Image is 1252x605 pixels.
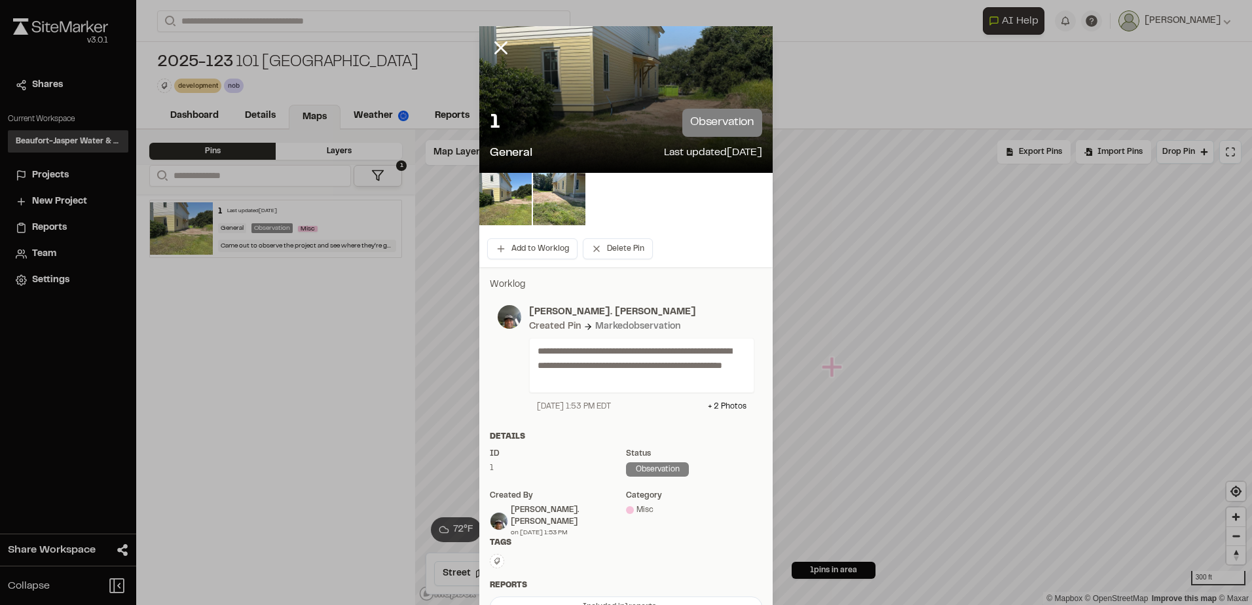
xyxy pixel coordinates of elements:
div: observation [626,462,689,477]
p: observation [682,109,762,137]
div: Created by [490,490,626,502]
div: ID [490,448,626,460]
div: [DATE] 1:53 PM EDT [537,401,611,412]
div: on [DATE] 1:53 PM [511,528,626,538]
img: photo [498,305,521,329]
div: Tags [490,537,762,549]
img: file [533,173,585,225]
button: Add to Worklog [487,238,578,259]
div: 1 [490,462,626,474]
p: Last updated [DATE] [664,145,762,162]
div: Status [626,448,762,460]
img: file [479,173,532,225]
p: Worklog [490,278,762,292]
div: Created Pin [529,320,581,334]
div: category [626,490,762,502]
div: + 2 Photo s [708,401,746,412]
div: Misc [626,504,762,516]
p: 1 [490,110,500,136]
div: Reports [490,579,762,591]
div: Details [490,431,762,443]
p: [PERSON_NAME]. [PERSON_NAME] [529,305,754,320]
p: General [490,145,532,162]
button: Edit Tags [490,554,504,568]
div: [PERSON_NAME]. [PERSON_NAME] [511,504,626,528]
img: Maurice. T. Burries Sr. [490,513,507,530]
button: Delete Pin [583,238,653,259]
div: Marked observation [595,320,680,334]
